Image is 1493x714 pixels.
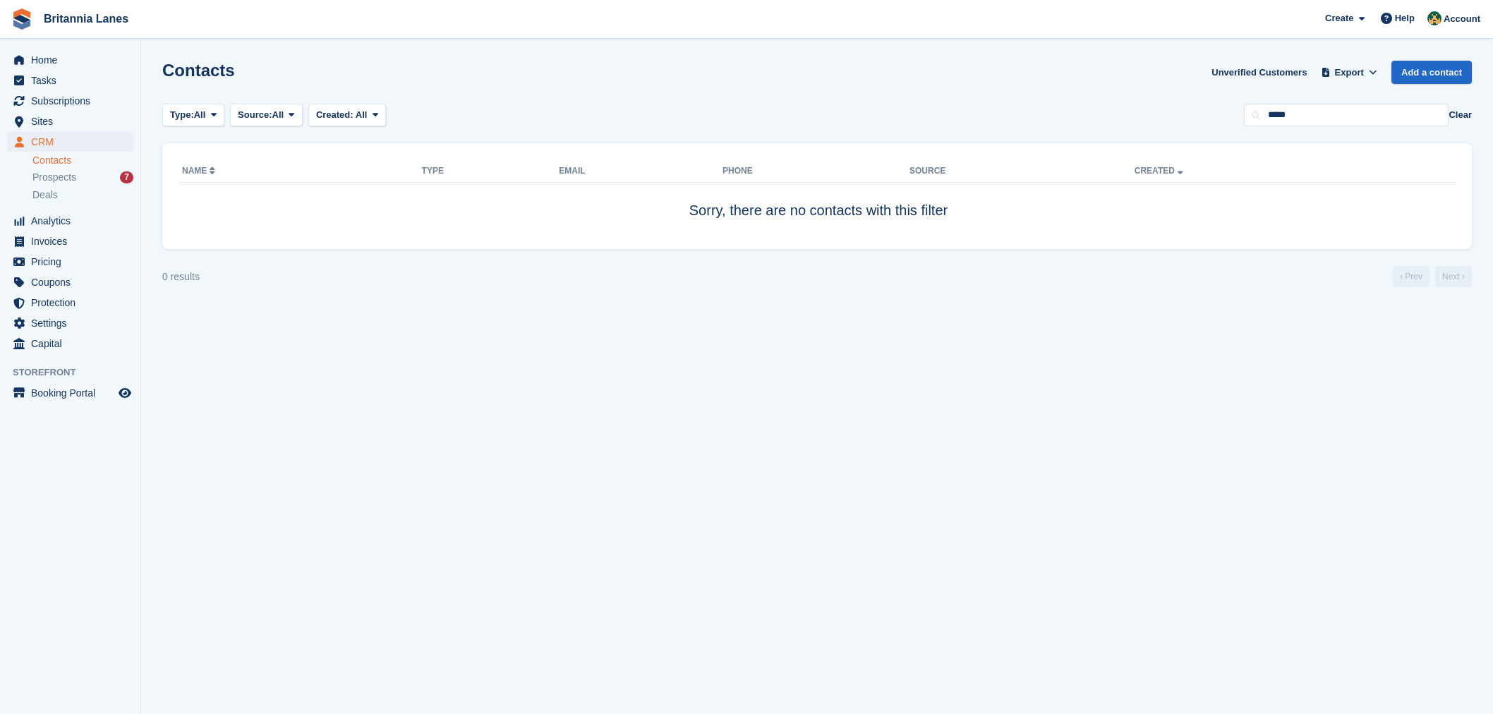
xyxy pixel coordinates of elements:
a: menu [7,132,133,152]
a: menu [7,252,133,272]
a: menu [7,231,133,251]
span: Invoices [31,231,116,251]
a: menu [7,91,133,111]
a: Prospects 7 [32,170,133,185]
a: menu [7,111,133,131]
a: menu [7,50,133,70]
span: Account [1444,12,1480,26]
button: Source: All [230,104,303,127]
th: Type [422,160,560,183]
span: Create [1325,11,1353,25]
img: stora-icon-8386f47178a22dfd0bd8f6a31ec36ba5ce8667c1dd55bd0f319d3a0aa187defe.svg [11,8,32,30]
span: Coupons [31,272,116,292]
span: Settings [31,313,116,333]
nav: Page [1390,266,1475,287]
a: Previous [1393,266,1429,287]
a: Britannia Lanes [38,7,134,30]
img: Nathan Kellow [1427,11,1441,25]
a: Name [182,166,218,176]
h1: Contacts [162,61,235,80]
button: Clear [1449,108,1472,122]
span: Type: [170,108,194,122]
a: menu [7,71,133,90]
a: menu [7,272,133,292]
button: Created: All [308,104,386,127]
span: Sorry, there are no contacts with this filter [689,202,948,218]
a: menu [7,293,133,313]
th: Phone [723,160,909,183]
a: Add a contact [1391,61,1472,84]
span: Protection [31,293,116,313]
button: Type: All [162,104,224,127]
a: menu [7,313,133,333]
span: All [272,108,284,122]
a: Created [1135,166,1186,176]
a: Preview store [116,385,133,401]
span: Pricing [31,252,116,272]
span: Storefront [13,365,140,380]
span: All [194,108,206,122]
span: Booking Portal [31,383,116,403]
div: 0 results [162,270,200,284]
span: Analytics [31,211,116,231]
div: 7 [120,171,133,183]
span: Tasks [31,71,116,90]
span: Home [31,50,116,70]
span: Source: [238,108,272,122]
span: Help [1395,11,1415,25]
a: Unverified Customers [1206,61,1312,84]
button: Export [1318,61,1380,84]
a: menu [7,383,133,403]
span: Subscriptions [31,91,116,111]
th: Source [909,160,1135,183]
span: Export [1335,66,1364,80]
a: Next [1435,266,1472,287]
span: Deals [32,188,58,202]
span: Capital [31,334,116,353]
a: Contacts [32,154,133,167]
a: menu [7,211,133,231]
span: Sites [31,111,116,131]
a: Deals [32,188,133,202]
span: Prospects [32,171,76,184]
span: All [356,109,368,120]
th: Email [559,160,723,183]
span: Created: [316,109,353,120]
a: menu [7,334,133,353]
span: CRM [31,132,116,152]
